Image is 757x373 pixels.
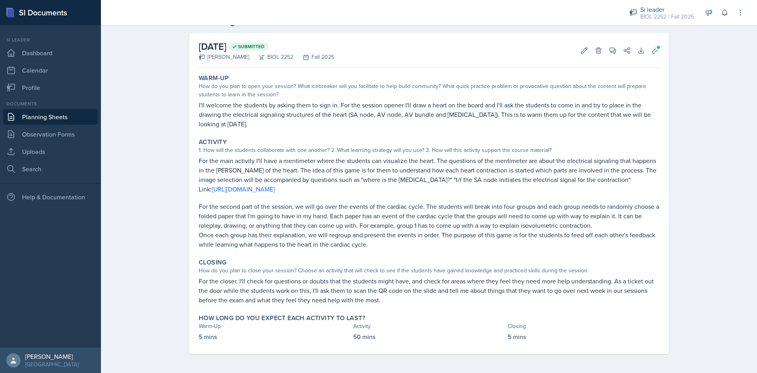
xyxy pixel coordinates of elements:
[199,53,249,61] div: [PERSON_NAME]
[3,80,98,96] a: Profile
[25,360,78,368] div: [GEOGRAPHIC_DATA]
[199,39,334,54] h2: [DATE]
[199,100,659,129] p: I'll welcome the students by asking them to sign in. For the session opener I'll draw a heart on ...
[199,146,659,154] div: 1. How will the students collaborate with one another? 2. What learning strategy will you use? 3....
[353,322,505,330] div: Activity
[3,45,98,61] a: Dashboard
[640,5,694,14] div: Si leader
[3,109,98,125] a: Planning Sheets
[3,100,98,107] div: Documents
[3,189,98,205] div: Help & Documentation
[189,13,669,27] h2: Planning Sheet
[199,259,227,266] label: Closing
[353,332,505,341] p: 50 mins
[508,322,659,330] div: Closing
[199,230,659,249] p: Once each group has their explanation, we will regroup and present the events in order. The purpo...
[199,156,659,184] p: For the main activity I'll have a mentimeter where the students can visualize the heart. The ques...
[3,62,98,78] a: Calendar
[199,138,227,146] label: Activity
[3,144,98,159] a: Uploads
[249,53,293,61] div: BIOL 2252
[199,202,659,230] p: For the second part of the session, we will go over the events of the cardiac cycle. The students...
[199,314,365,322] label: How long do you expect each activity to last?
[293,53,334,61] div: Fall 2025
[199,266,659,275] div: How do you plan to close your session? Choose an activity that will check to see if the students ...
[199,82,659,99] div: How do you plan to open your session? What icebreaker will you facilitate to help build community...
[212,185,275,193] a: [URL][DOMAIN_NAME]
[199,322,350,330] div: Warm-Up
[25,352,78,360] div: [PERSON_NAME]
[508,332,659,341] p: 5 mins
[640,13,694,21] div: BIOL 2252 / Fall 2025
[3,36,98,43] div: Si leader
[199,332,350,341] p: 5 mins
[199,74,229,82] label: Warm-Up
[199,276,659,305] p: For the closer, I'll check for questions or doubts that the students might have, and check for ar...
[3,126,98,142] a: Observation Forms
[199,184,659,194] p: Link:
[238,43,265,50] span: Submitted
[3,161,98,177] a: Search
